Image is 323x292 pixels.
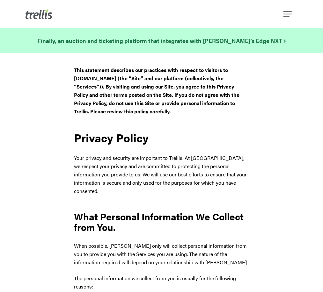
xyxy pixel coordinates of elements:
[74,242,249,274] p: When possible, [PERSON_NAME] only will collect personal information from you to provide you with ...
[74,66,239,115] strong: This statement describes our practices with respect to visitors to [DOMAIN_NAME] (the “Site” and ...
[26,9,52,19] img: Trellis
[285,11,292,17] a: Navigation Menu
[74,210,244,234] strong: What Personal Information We Collect from You.
[37,37,286,45] strong: Finally, an auction and ticketing platform that integrates with [PERSON_NAME]’s Edge NXT
[37,36,286,45] a: Finally, an auction and ticketing platform that integrates with [PERSON_NAME]’s Edge NXT
[74,129,149,146] strong: Privacy Policy
[74,154,249,195] p: Your privacy and security are important to Trellis. At [GEOGRAPHIC_DATA], we respect your privacy...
